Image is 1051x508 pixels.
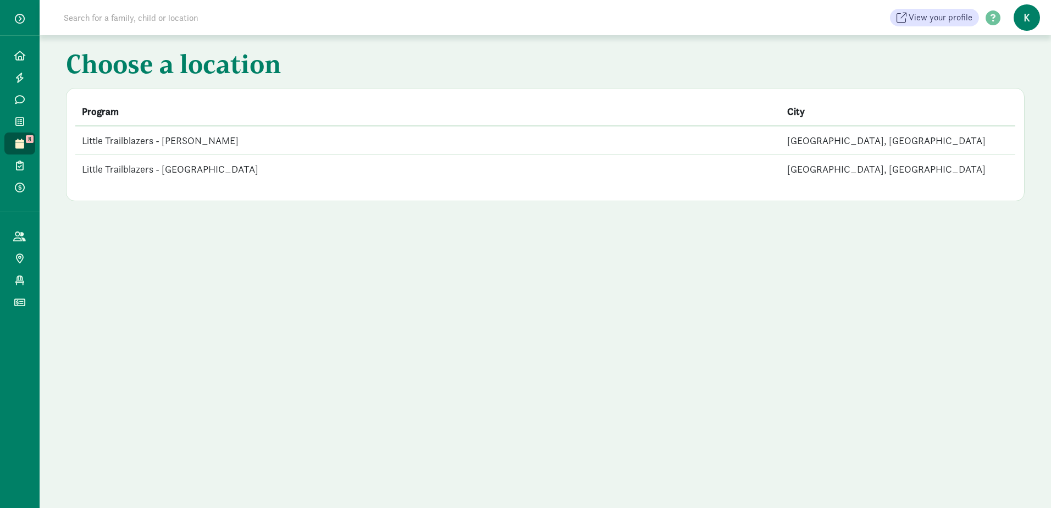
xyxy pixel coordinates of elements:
[909,11,972,24] span: View your profile
[66,48,759,84] h1: Choose a location
[996,455,1051,508] iframe: Chat Widget
[75,155,781,184] td: Little Trailblazers - [GEOGRAPHIC_DATA]
[57,7,366,29] input: Search for a family, child or location
[781,126,1016,155] td: [GEOGRAPHIC_DATA], [GEOGRAPHIC_DATA]
[75,126,781,155] td: Little Trailblazers - [PERSON_NAME]
[1014,4,1040,31] span: K
[26,135,34,143] span: 8
[781,97,1016,126] th: City
[4,132,35,154] a: 8
[781,155,1016,184] td: [GEOGRAPHIC_DATA], [GEOGRAPHIC_DATA]
[890,9,979,26] a: View your profile
[75,97,781,126] th: Program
